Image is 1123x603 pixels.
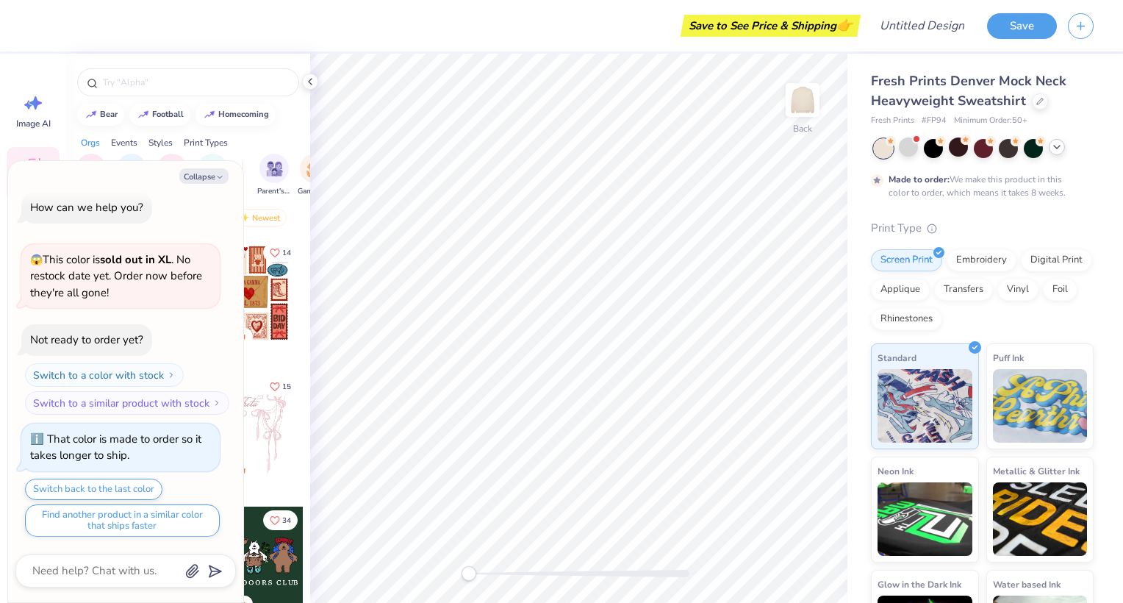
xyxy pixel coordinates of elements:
span: Image AI [16,118,51,129]
span: Fresh Prints [871,115,914,127]
div: Transfers [934,279,993,301]
div: filter for Fraternity [115,154,148,197]
div: Styles [148,136,173,149]
div: bear [100,110,118,118]
button: Like [263,377,298,396]
div: Accessibility label [462,566,476,581]
div: That color is made to order so it takes longer to ship. [30,432,201,463]
button: Switch back to the last color [25,479,162,500]
div: Orgs [81,136,100,149]
img: Metallic & Glitter Ink [993,482,1088,556]
div: How can we help you? [30,200,143,215]
img: trend_line.gif [85,110,97,119]
button: Find another product in a similar color that ships faster [25,504,220,537]
img: Parent's Weekend Image [266,160,283,177]
div: Not ready to order yet? [30,332,143,347]
span: Neon Ink [878,463,914,479]
span: Glow in the Dark Ink [878,577,961,592]
button: Switch to a similar product with stock [25,391,229,415]
span: This color is . No restock date yet. Order now before they're all gone! [30,252,202,300]
div: Embroidery [947,249,1016,271]
span: Water based Ink [993,577,1061,592]
span: Parent's Weekend [257,186,291,197]
span: 34 [282,517,291,524]
img: Switch to a color with stock [167,371,176,379]
img: Back [788,85,817,115]
button: Save [987,13,1057,39]
div: football [152,110,184,118]
div: Digital Print [1021,249,1092,271]
button: Like [263,510,298,530]
button: bear [77,104,124,126]
div: filter for Sports [198,154,227,197]
div: Rhinestones [871,308,942,330]
img: trend_line.gif [137,110,149,119]
span: Minimum Order: 50 + [954,115,1027,127]
button: Switch to a color with stock [25,363,184,387]
button: homecoming [195,104,276,126]
span: 14 [282,249,291,257]
div: filter for Parent's Weekend [257,154,291,197]
button: filter button [115,154,148,197]
img: trend_line.gif [204,110,215,119]
img: Standard [878,369,972,443]
input: Try "Alpha" [101,75,290,90]
div: We make this product in this color to order, which means it takes 8 weeks. [889,173,1069,199]
button: filter button [76,154,106,197]
span: Standard [878,350,916,365]
div: filter for Sorority [76,154,106,197]
div: Save to See Price & Shipping [684,15,857,37]
button: filter button [257,154,291,197]
strong: Made to order: [889,174,950,185]
strong: sold out in XL [100,252,171,267]
span: 👉 [836,16,853,34]
div: Vinyl [997,279,1038,301]
span: Fresh Prints Denver Mock Neck Heavyweight Sweatshirt [871,72,1066,110]
button: Collapse [179,168,229,184]
span: Game Day [298,186,331,197]
button: filter button [298,154,331,197]
img: Neon Ink [878,482,972,556]
div: Print Type [871,220,1094,237]
div: Back [793,122,812,135]
span: Puff Ink [993,350,1024,365]
div: Applique [871,279,930,301]
img: Game Day Image [306,160,323,177]
div: filter for Club [157,154,187,197]
div: Newest [231,209,287,226]
div: Foil [1043,279,1077,301]
div: Print Types [184,136,228,149]
div: filter for Game Day [298,154,331,197]
span: Metallic & Glitter Ink [993,463,1080,479]
div: Events [111,136,137,149]
div: homecoming [218,110,269,118]
span: 15 [282,383,291,390]
button: football [129,104,190,126]
button: filter button [198,154,227,197]
div: Screen Print [871,249,942,271]
button: Like [263,243,298,263]
span: 😱 [30,253,43,267]
button: filter button [157,154,187,197]
input: Untitled Design [868,11,976,40]
img: Puff Ink [993,369,1088,443]
span: # FP94 [922,115,947,127]
img: Switch to a similar product with stock [212,399,221,407]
